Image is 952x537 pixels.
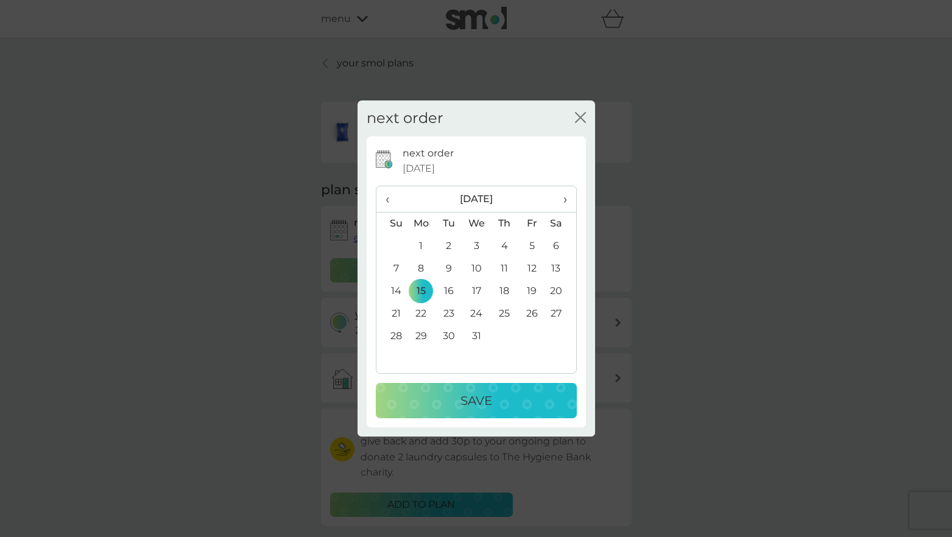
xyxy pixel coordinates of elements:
[407,325,435,348] td: 29
[518,280,546,303] td: 19
[376,303,407,325] td: 21
[403,161,435,177] span: [DATE]
[490,280,518,303] td: 18
[462,280,490,303] td: 17
[462,212,490,235] th: We
[518,303,546,325] td: 26
[435,280,462,303] td: 16
[435,303,462,325] td: 23
[490,235,518,258] td: 4
[407,303,435,325] td: 22
[376,383,577,418] button: Save
[518,235,546,258] td: 5
[575,112,586,125] button: close
[490,258,518,280] td: 11
[407,186,546,212] th: [DATE]
[545,212,576,235] th: Sa
[460,391,492,410] p: Save
[462,325,490,348] td: 31
[376,212,407,235] th: Su
[376,280,407,303] td: 14
[462,258,490,280] td: 10
[376,258,407,280] td: 7
[403,146,454,161] p: next order
[407,258,435,280] td: 8
[376,325,407,348] td: 28
[518,258,546,280] td: 12
[490,303,518,325] td: 25
[367,110,443,127] h2: next order
[545,235,576,258] td: 6
[435,212,462,235] th: Tu
[435,235,462,258] td: 2
[545,303,576,325] td: 27
[462,235,490,258] td: 3
[407,212,435,235] th: Mo
[490,212,518,235] th: Th
[386,186,398,212] span: ‹
[407,280,435,303] td: 15
[545,280,576,303] td: 20
[518,212,546,235] th: Fr
[435,325,462,348] td: 30
[545,258,576,280] td: 13
[462,303,490,325] td: 24
[435,258,462,280] td: 9
[554,186,566,212] span: ›
[407,235,435,258] td: 1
